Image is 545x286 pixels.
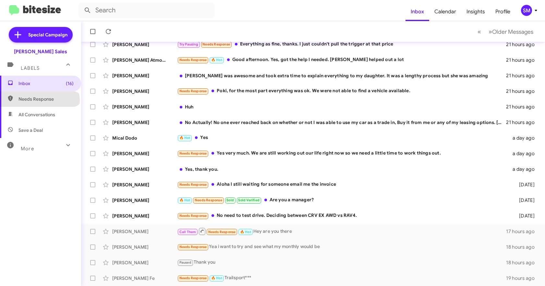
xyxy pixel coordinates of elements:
span: Special Campaign [28,31,67,38]
div: [DATE] [510,213,540,219]
a: Inbox [406,2,429,21]
div: [PERSON_NAME] [112,41,177,48]
span: Needs Response [202,42,230,46]
div: [PERSON_NAME] [112,213,177,219]
div: Poki, for the most part everything was ok. We were not able to find a vehicle available. [177,87,506,95]
span: All Conversations [18,111,55,118]
span: Needs Response [179,245,207,249]
div: [PERSON_NAME] Atmosfera [112,57,177,63]
span: Sold [226,198,234,202]
button: Next [485,25,537,38]
div: [DATE] [510,197,540,204]
div: Everything as fine, thanks. I just couldn't pull the trigger at that price [177,41,506,48]
div: [PERSON_NAME] [112,244,177,250]
span: Paused [179,260,191,265]
div: Are you a manager? [177,196,510,204]
div: 18 hours ago [506,259,540,266]
div: [PERSON_NAME] Fe [112,275,177,281]
div: 21 hours ago [506,72,540,79]
span: Inbox [18,80,74,87]
span: 🔥 Hot [240,230,251,234]
div: [PERSON_NAME] Sales [14,48,67,55]
button: Previous [474,25,485,38]
div: [PERSON_NAME] was awesome and took extra time to explain everything to my daughter. It was a leng... [177,72,506,79]
span: Needs Response [179,276,207,280]
div: 19 hours ago [506,275,540,281]
span: Save a Deal [18,127,43,133]
div: Mical Dodo [112,135,177,141]
nav: Page navigation example [474,25,537,38]
div: 21 hours ago [506,57,540,63]
span: Sold Verified [238,198,260,202]
span: Labels [21,65,40,71]
div: a day ago [510,135,540,141]
span: » [489,28,492,36]
span: 🔥 Hot [211,58,222,62]
span: Call Them [179,230,196,234]
span: Needs Response [208,230,236,234]
span: « [478,28,481,36]
span: 🔥 Hot [211,276,222,280]
div: Thank you [177,259,506,266]
div: [PERSON_NAME] [112,259,177,266]
div: [PERSON_NAME] [112,181,177,188]
span: 🔥 Hot [179,198,190,202]
div: [PERSON_NAME] [112,72,177,79]
div: Good afternoon. Yes, got the help I needed. [PERSON_NAME] helped out a lot [177,56,506,64]
span: Needs Response [179,89,207,93]
div: Aloha I still waiting for someone email me the invoice [177,181,510,188]
div: SM [521,5,532,16]
a: Calendar [429,2,461,21]
div: [PERSON_NAME] [112,197,177,204]
a: Special Campaign [9,27,73,43]
button: SM [515,5,538,16]
span: More [21,146,34,152]
div: No need to test drive. Deciding between CRV EX AWD vs RAV4. [177,212,510,219]
span: (16) [66,80,74,87]
span: Needs Response [179,182,207,187]
a: Insights [461,2,490,21]
div: 21 hours ago [506,104,540,110]
div: a day ago [510,166,540,172]
div: [PERSON_NAME] [112,228,177,235]
div: [PERSON_NAME] [112,150,177,157]
div: 17 hours ago [506,228,540,235]
span: Needs Response [195,198,222,202]
div: a day ago [510,150,540,157]
div: Yes very much. We are still working out our life right now so we need a little time to work thing... [177,150,510,157]
div: [PERSON_NAME] [112,166,177,172]
div: [DATE] [510,181,540,188]
div: No Actually! No one ever reached back on whether or not I was able to use my car as a trade in, B... [177,119,506,126]
span: Needs Response [179,58,207,62]
span: Needs Response [179,151,207,155]
div: [PERSON_NAME] [112,119,177,126]
div: Yea i want to try and see what my monthly would be [177,243,506,251]
div: [PERSON_NAME] [112,88,177,94]
span: Older Messages [492,28,533,35]
span: Needs Response [179,214,207,218]
div: [PERSON_NAME] [112,104,177,110]
div: 21 hours ago [506,119,540,126]
a: Profile [490,2,515,21]
div: Huh [177,104,506,110]
div: Yes [177,134,510,142]
span: Needs Response [18,96,74,102]
span: 🔥 Hot [179,136,190,140]
div: Hey are you there [177,227,506,235]
span: Try Pausing [179,42,198,46]
div: 21 hours ago [506,88,540,94]
div: Yes, thank you. [177,166,510,172]
input: Search [79,3,215,18]
div: 18 hours ago [506,244,540,250]
div: 21 hours ago [506,41,540,48]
